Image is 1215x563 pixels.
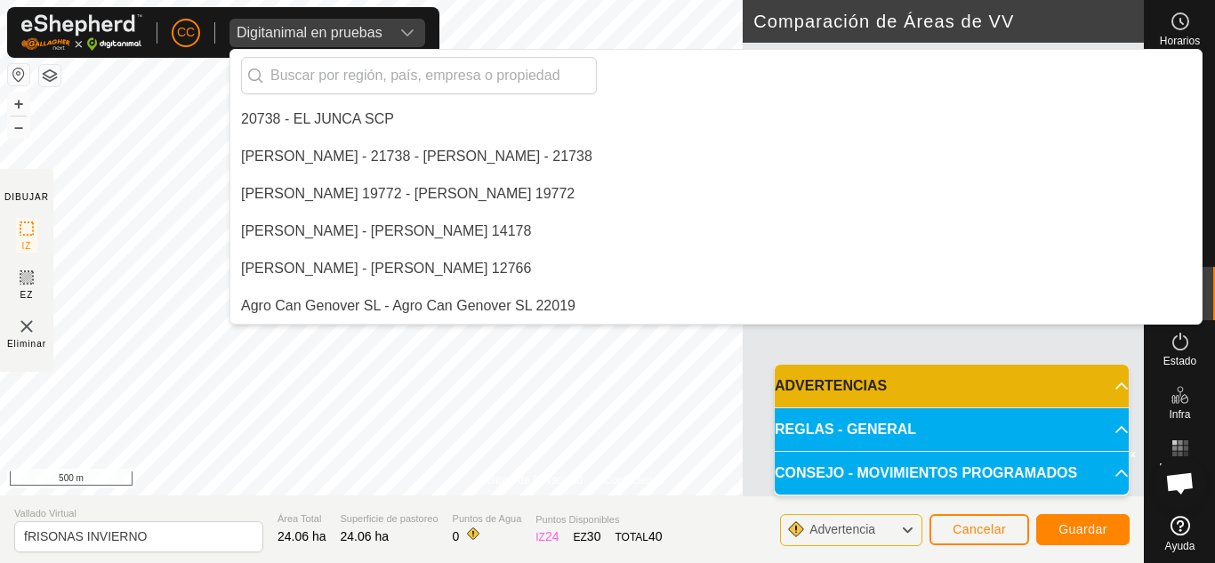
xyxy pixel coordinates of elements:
h2: Comparación de Áreas de VV [753,11,1144,32]
button: Capas del Mapa [39,65,60,86]
span: Vallado Virtual [14,506,263,521]
img: Logo Gallagher [21,14,142,51]
button: Guardar [1036,514,1130,545]
span: Infra [1169,409,1190,420]
div: TOTAL [615,527,662,546]
img: VV [16,316,37,337]
div: [PERSON_NAME] 19772 - [PERSON_NAME] 19772 [241,183,575,205]
span: Guardar [1058,522,1107,536]
span: Horarios [1160,36,1200,46]
span: Mapa de Calor [1149,462,1211,484]
span: 40 [648,529,663,543]
span: Digitanimal en pruebas [229,19,390,47]
th: Superficie de pastoreo [962,43,1053,95]
p-accordion-header: CONSEJO - MOVIMIENTOS PROGRAMADOS [775,452,1129,495]
span: 24.06 ha [278,529,326,543]
th: VV [780,43,871,95]
li: Aaron Rull Dealbert - 21738 [230,139,1202,174]
span: 24 [545,529,559,543]
button: Cancelar [929,514,1029,545]
div: dropdown trigger [390,19,425,47]
th: Nueva Asignación [1053,43,1144,95]
span: CC [177,23,195,42]
span: Cancelar [953,522,1006,536]
div: DIBUJAR [4,190,49,204]
div: IZ [535,527,559,546]
div: Chat abierto [1154,456,1207,510]
div: EZ [574,527,601,546]
li: Adrian Abad Martin 12766 [230,251,1202,286]
button: + [8,93,29,115]
button: – [8,117,29,138]
div: [PERSON_NAME] - 21738 - [PERSON_NAME] - 21738 [241,146,592,167]
span: Superficie de pastoreo [341,511,439,527]
div: Digitanimal en pruebas [237,26,382,40]
th: Rebaño [871,43,962,95]
li: Agro Can Genover SL 22019 [230,288,1202,324]
li: EL JUNCA SCP [230,101,1202,137]
p-accordion-header: ADVERTENCIAS [775,365,1129,407]
li: Abel Lopez Crespo 19772 [230,176,1202,212]
span: IZ [22,239,32,253]
span: Estado [1163,356,1196,366]
div: 20738 - EL JUNCA SCP [241,109,394,130]
span: Puntos Disponibles [535,512,662,527]
li: Adelina Garcia Garcia 14178 [230,213,1202,249]
span: REGLAS - GENERAL [775,419,916,440]
div: [PERSON_NAME] - [PERSON_NAME] 14178 [241,221,531,242]
a: Ayuda [1145,509,1215,559]
p-accordion-header: REGLAS - GENERAL [775,408,1129,451]
span: EZ [20,288,34,302]
span: Puntos de Agua [453,511,522,527]
span: Área Total [278,511,326,527]
button: Restablecer Mapa [8,64,29,85]
a: Política de Privacidad [480,472,583,488]
input: Buscar por región, país, empresa o propiedad [241,57,597,94]
span: Advertencia [809,522,875,536]
span: Ayuda [1165,541,1195,551]
span: Eliminar [7,337,46,350]
span: 24.06 ha [341,529,390,543]
div: Agro Can Genover SL - Agro Can Genover SL 22019 [241,295,575,317]
span: ADVERTENCIAS [775,375,887,397]
span: 30 [587,529,601,543]
span: 0 [453,529,460,543]
div: [PERSON_NAME] - [PERSON_NAME] 12766 [241,258,531,279]
a: Contáctenos [604,472,664,488]
span: CONSEJO - MOVIMIENTOS PROGRAMADOS [775,462,1077,484]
